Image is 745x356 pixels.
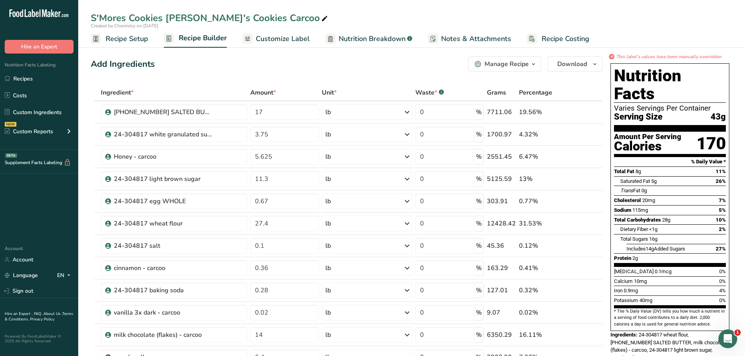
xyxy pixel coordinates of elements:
div: 24-304817 baking soda [114,286,212,295]
span: Total Fat [614,168,634,174]
span: 28g [662,217,670,223]
div: 24-304817 light brown sugar [114,174,212,184]
iframe: Intercom live chat [718,329,737,348]
a: Hire an Expert . [5,311,32,317]
span: Amount [250,88,276,97]
div: 45.36 [487,241,516,250]
span: Download [557,59,587,69]
div: Powered By FoodLabelMaker © 2025 All Rights Reserved [5,334,74,343]
div: milk chocolate (flakes) - carcoo [114,330,212,340]
div: lb [325,263,331,273]
div: Amount Per Serving [614,133,681,141]
div: 5125.59 [487,174,516,184]
div: EN [57,271,74,280]
span: 5% [719,207,726,213]
div: 7711.06 [487,107,516,117]
section: % Daily Value * [614,157,726,166]
span: 7% [719,197,726,203]
div: 1700.97 [487,130,516,139]
button: Download [548,56,603,72]
span: Percentage [519,88,552,97]
div: Waste [415,88,444,97]
div: cinnamon - carcoo [114,263,212,273]
div: Add Ingredients [91,58,155,71]
span: 26% [716,178,726,184]
i: Trans [620,188,633,193]
span: Fat [620,188,640,193]
div: lb [325,197,331,206]
span: 1 [734,329,741,336]
span: 0.1mcg [655,268,671,274]
div: 6350.29 [487,330,516,340]
span: Notes & Attachments [441,34,511,44]
a: Privacy Policy [30,317,54,322]
span: Includes Added Sugars [627,246,685,252]
a: FAQ . [34,311,43,317]
div: lb [325,286,331,295]
span: 115mg [632,207,648,213]
h1: Nutrition Facts [614,67,726,103]
span: 2% [719,226,726,232]
div: lb [325,241,331,250]
div: NEW [5,122,16,127]
span: Serving Size [614,112,662,122]
a: Recipe Setup [91,30,148,48]
div: 0.41% [519,263,565,273]
span: 0% [719,278,726,284]
div: Honey - carcoo [114,152,212,161]
span: Total Sugars [620,236,648,242]
span: Customize Label [256,34,310,44]
span: 27% [716,246,726,252]
a: Recipe Builder [164,29,227,48]
div: 2551.45 [487,152,516,161]
div: 0.77% [519,197,565,206]
a: Terms & Conditions . [5,311,73,322]
span: Created by Chemistry on [DATE] [91,23,158,29]
div: 170 [697,133,726,154]
span: 16g [649,236,657,242]
span: 8g [635,168,641,174]
span: Unit [322,88,337,97]
div: lb [325,174,331,184]
div: 16.11% [519,330,565,340]
div: 127.01 [487,286,516,295]
div: Varies Servings Per Container [614,104,726,112]
span: 11% [716,168,726,174]
div: 163.29 [487,263,516,273]
span: Saturated Fat [620,178,650,184]
div: 9.07 [487,308,516,317]
a: Language [5,268,38,282]
div: vanilla 3x dark - carcoo [114,308,212,317]
span: Calcium [614,278,633,284]
span: 10% [716,217,726,223]
span: Potassium [614,297,638,303]
span: 43g [711,112,726,122]
div: 31.53% [519,219,565,228]
span: 0.9mg [624,288,638,293]
a: Recipe Costing [527,30,589,48]
a: Nutrition Breakdown [325,30,412,48]
div: 0.12% [519,241,565,250]
span: 0g [641,188,647,193]
div: Manage Recipe [485,59,529,69]
span: Grams [487,88,506,97]
span: [MEDICAL_DATA] [614,268,653,274]
span: Iron [614,288,623,293]
div: lb [325,219,331,228]
span: 5g [651,178,657,184]
div: 4.32% [519,130,565,139]
span: Recipe Costing [542,34,589,44]
span: Total Carbohydrates [614,217,661,223]
span: Cholesterol [614,197,641,203]
div: 24-304817 salt [114,241,212,250]
div: 24-304817 egg WHOLE [114,197,212,206]
button: Manage Recipe [468,56,541,72]
div: 0.02% [519,308,565,317]
div: Calories [614,141,681,152]
span: 0% [719,268,726,274]
div: BETA [5,153,17,158]
span: Recipe Setup [106,34,148,44]
span: 40mg [639,297,652,303]
span: 14g [646,246,654,252]
span: 10mg [634,278,647,284]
